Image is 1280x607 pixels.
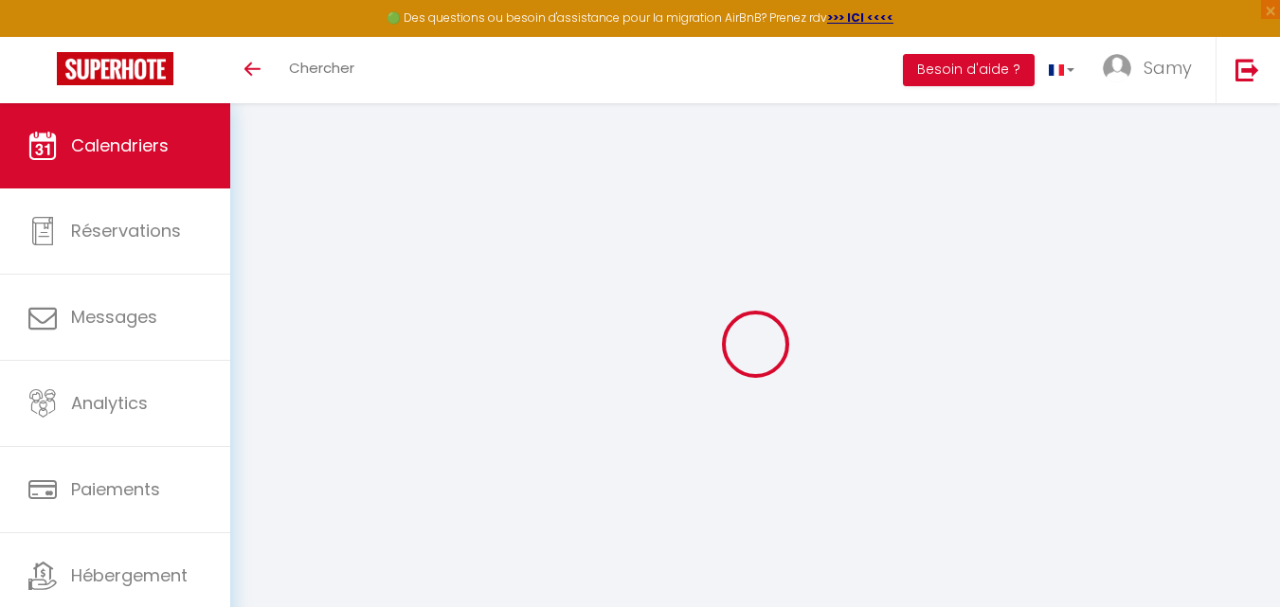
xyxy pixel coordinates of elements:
[57,52,173,85] img: Super Booking
[1235,58,1259,81] img: logout
[289,58,354,78] span: Chercher
[71,134,169,157] span: Calendriers
[1103,54,1131,82] img: ...
[1089,37,1216,103] a: ... Samy
[71,219,181,242] span: Réservations
[71,391,148,415] span: Analytics
[1144,56,1192,80] span: Samy
[71,305,157,329] span: Messages
[903,54,1035,86] button: Besoin d'aide ?
[71,563,188,587] span: Hébergement
[827,9,893,26] a: >>> ICI <<<<
[71,477,160,501] span: Paiements
[275,37,369,103] a: Chercher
